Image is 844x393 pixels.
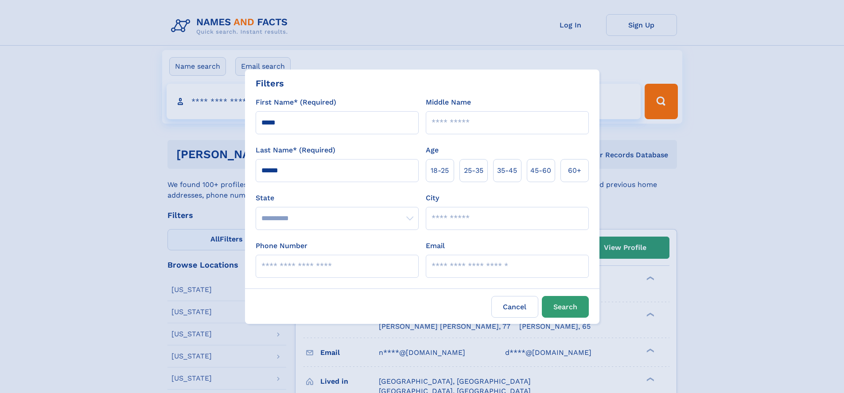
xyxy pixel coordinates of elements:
button: Search [542,296,589,318]
label: Age [426,145,439,156]
label: Middle Name [426,97,471,108]
label: Last Name* (Required) [256,145,335,156]
label: Cancel [491,296,538,318]
span: 18‑25 [431,165,449,176]
label: Email [426,241,445,251]
span: 60+ [568,165,581,176]
span: 45‑60 [530,165,551,176]
label: First Name* (Required) [256,97,336,108]
label: State [256,193,419,203]
div: Filters [256,77,284,90]
label: Phone Number [256,241,307,251]
label: City [426,193,439,203]
span: 35‑45 [497,165,517,176]
span: 25‑35 [464,165,483,176]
